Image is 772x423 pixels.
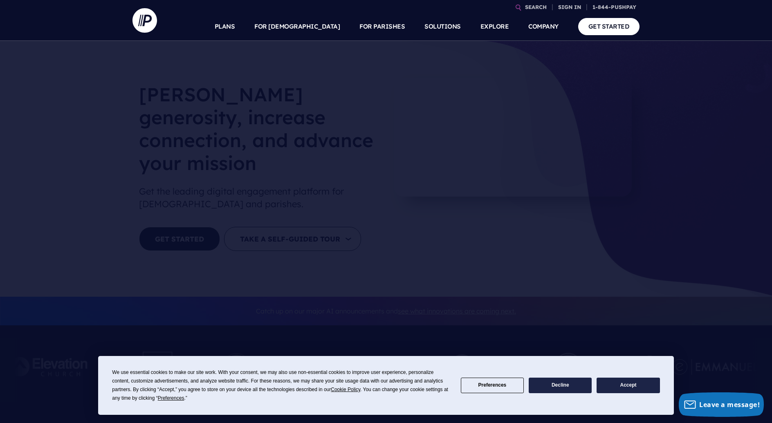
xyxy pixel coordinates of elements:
a: PLANS [215,12,235,41]
span: Cookie Policy [331,387,360,392]
button: Accept [597,378,660,394]
a: FOR [DEMOGRAPHIC_DATA] [254,12,340,41]
button: Leave a message! [679,392,764,417]
a: EXPLORE [480,12,509,41]
span: Leave a message! [699,400,760,409]
button: Preferences [461,378,524,394]
a: GET STARTED [578,18,640,35]
div: We use essential cookies to make our site work. With your consent, we may also use non-essential ... [112,368,451,403]
div: Cookie Consent Prompt [98,356,674,415]
a: SOLUTIONS [424,12,461,41]
a: FOR PARISHES [359,12,405,41]
a: COMPANY [528,12,559,41]
button: Decline [529,378,592,394]
span: Preferences [158,395,184,401]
